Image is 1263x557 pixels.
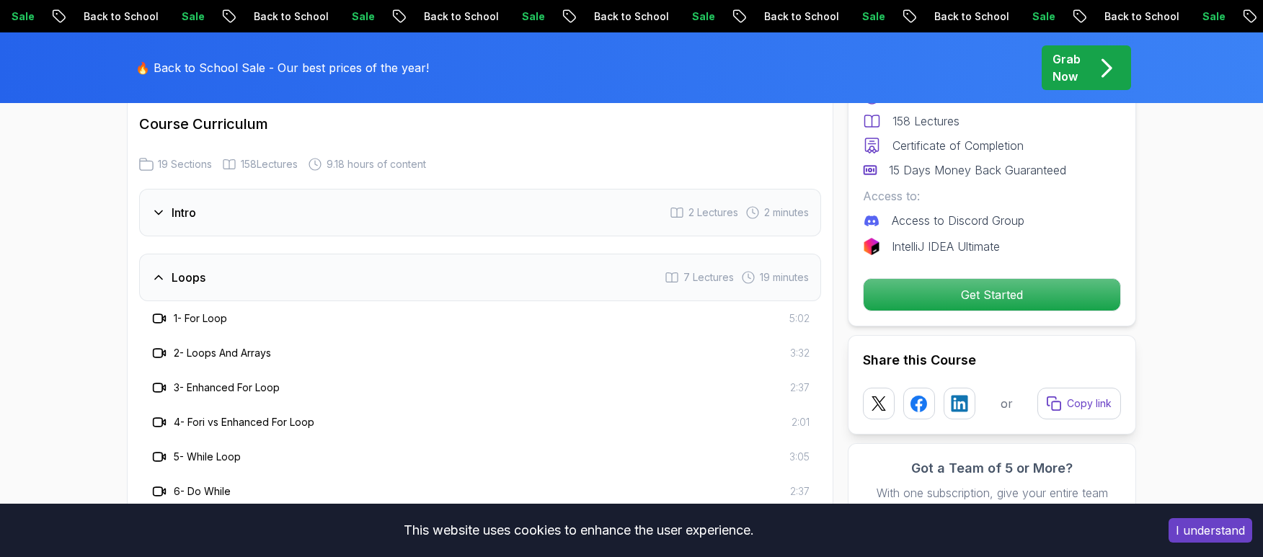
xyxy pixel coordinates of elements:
span: 7 Lectures [683,270,734,285]
h3: 3 - Enhanced For Loop [174,380,280,395]
h3: 1 - For Loop [174,311,227,326]
p: Sale [848,9,894,24]
p: Access to Discord Group [892,212,1024,229]
p: 158 Lectures [892,112,960,130]
span: 19 minutes [760,270,809,285]
span: 2 Lectures [688,205,738,220]
h3: 6 - Do While [174,484,231,499]
p: With one subscription, give your entire team access to all courses and features. [863,484,1121,519]
span: 158 Lectures [241,157,298,171]
p: Sale [1188,9,1234,24]
p: Back to School [239,9,337,24]
button: Get Started [863,278,1121,311]
span: 9.18 hours of content [327,157,426,171]
p: Back to School [69,9,167,24]
p: Sale [678,9,724,24]
button: Copy link [1037,388,1121,419]
p: Sale [167,9,213,24]
h2: Course Curriculum [139,114,821,134]
p: Get Started [864,279,1120,311]
button: Accept cookies [1169,518,1252,543]
p: Sale [1018,9,1064,24]
h3: 4 - Fori vs Enhanced For Loop [174,415,314,429]
p: Back to School [1090,9,1188,24]
h3: Loops [172,269,205,286]
span: 5:02 [789,311,810,326]
h3: Got a Team of 5 or More? [863,458,1121,478]
span: 3:05 [789,450,810,464]
p: Back to School [580,9,678,24]
div: This website uses cookies to enhance the user experience. [11,514,1147,546]
span: 2:01 [792,415,810,429]
span: 2:37 [790,484,810,499]
h3: 5 - While Loop [174,450,241,464]
p: Back to School [750,9,848,24]
p: Certificate of Completion [892,137,1024,154]
p: 🔥 Back to School Sale - Our best prices of the year! [136,59,429,76]
p: Access to: [863,187,1121,205]
p: Back to School [920,9,1018,24]
h2: Share this Course [863,350,1121,370]
button: Intro2 Lectures 2 minutes [139,189,821,236]
p: or [1001,395,1013,412]
span: 3:32 [790,346,810,360]
p: Sale [508,9,554,24]
span: 19 Sections [158,157,212,171]
span: 2:37 [790,380,810,395]
p: Grab Now [1052,50,1081,85]
h3: Intro [172,204,196,221]
span: 2 minutes [764,205,809,220]
img: jetbrains logo [863,238,880,255]
p: Copy link [1067,396,1112,411]
p: Sale [337,9,384,24]
p: Back to School [409,9,508,24]
h3: 2 - Loops And Arrays [174,346,271,360]
button: Loops7 Lectures 19 minutes [139,254,821,301]
p: 15 Days Money Back Guaranteed [889,161,1066,179]
p: IntelliJ IDEA Ultimate [892,238,1000,255]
